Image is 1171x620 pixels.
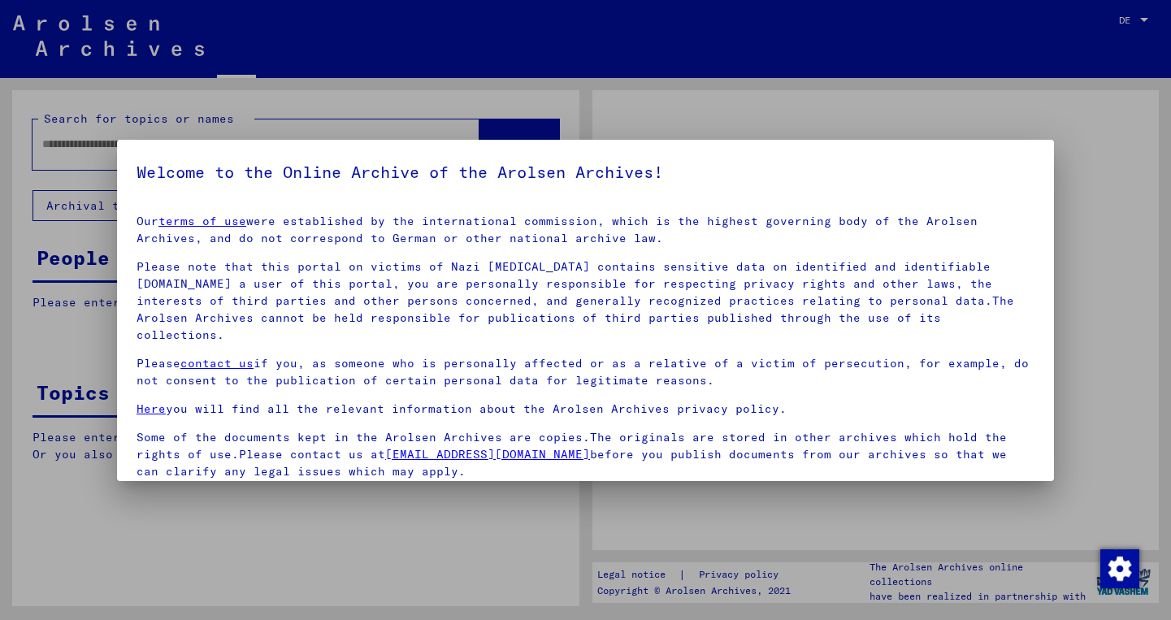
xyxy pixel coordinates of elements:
img: Change consent [1100,549,1139,588]
a: contact us [180,356,254,371]
a: [EMAIL_ADDRESS][DOMAIN_NAME] [385,447,590,462]
p: Some of the documents kept in the Arolsen Archives are copies.The originals are stored in other a... [137,429,1034,480]
a: Here [137,401,166,416]
p: you will find all the relevant information about the Arolsen Archives privacy policy. [137,401,1034,418]
a: terms of use [158,214,246,228]
p: Please if you, as someone who is personally affected or as a relative of a victim of persecution,... [137,355,1034,389]
p: Our were established by the international commission, which is the highest governing body of the ... [137,213,1034,247]
p: Please note that this portal on victims of Nazi [MEDICAL_DATA] contains sensitive data on identif... [137,258,1034,344]
h5: Welcome to the Online Archive of the Arolsen Archives! [137,159,1034,185]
